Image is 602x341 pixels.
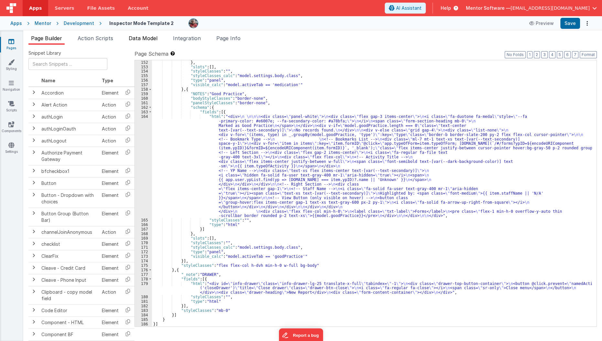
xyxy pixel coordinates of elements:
[99,238,121,250] td: Element
[135,254,152,259] div: 173
[173,35,201,41] span: Integration
[505,51,526,58] button: No Folds
[135,114,152,218] div: 164
[28,50,61,56] span: Snippet Library
[135,241,152,245] div: 170
[29,5,42,11] span: Apps
[39,123,99,135] td: authLoginOauth
[135,277,152,281] div: 178
[135,227,152,232] div: 167
[39,328,99,340] td: Component BF
[99,165,121,177] td: Element
[99,208,121,226] td: Element
[135,268,152,272] div: 176
[135,259,152,263] div: 174
[39,262,99,274] td: Cleave - Credit Card
[135,304,152,308] div: 182
[10,20,22,27] div: Apps
[99,135,121,147] td: Action
[135,218,152,222] div: 165
[99,328,121,340] td: Element
[39,189,99,208] td: Button - Dropdown with choices
[135,83,152,87] div: 157
[135,308,152,313] div: 183
[135,272,152,277] div: 177
[99,189,121,208] td: Element
[396,5,422,11] span: AI Assistant
[135,110,152,114] div: 163
[55,5,74,11] span: Servers
[135,87,152,92] div: 158
[99,316,121,328] td: Element
[31,35,62,41] span: Page Builder
[441,5,451,11] span: Help
[525,18,558,28] button: Preview
[135,250,152,254] div: 172
[549,51,555,58] button: 4
[39,250,99,262] td: ClearFix
[135,232,152,236] div: 168
[135,78,152,83] div: 156
[99,87,121,99] td: Element
[39,208,99,226] td: Button Group (Button Bar)
[39,135,99,147] td: authLogout
[39,111,99,123] td: authLogin
[135,60,152,65] div: 152
[129,35,157,41] span: Data Model
[39,238,99,250] td: checklist
[99,304,121,316] td: Element
[28,58,107,70] input: Search Snippets ...
[135,92,152,96] div: 159
[560,18,580,29] button: Save
[35,20,51,27] div: Mentor
[39,165,99,177] td: bfcheckbox1
[527,51,532,58] button: 1
[99,177,121,189] td: Element
[109,21,174,26] h4: Inspector Mode Template 2
[541,51,548,58] button: 3
[99,147,121,165] td: Element
[135,222,152,227] div: 166
[216,35,241,41] span: Page Info
[64,20,94,27] div: Development
[39,226,99,238] td: channelJoinAnonymous
[466,5,511,11] span: Mentor Software —
[39,147,99,165] td: Authorize Payment Gateway
[78,35,113,41] span: Action Scripts
[99,274,121,286] td: Element
[135,281,152,295] div: 179
[135,236,152,241] div: 169
[39,177,99,189] td: Button
[39,274,99,286] td: Cleave - Phone Input
[99,262,121,274] td: Element
[135,322,152,326] div: 186
[39,286,99,304] td: Clipboard - copy model field
[99,250,121,262] td: Element
[135,263,152,268] div: 175
[135,299,152,304] div: 181
[135,317,152,322] div: 185
[102,78,113,83] span: Type
[99,123,121,135] td: Action
[135,96,152,101] div: 160
[99,111,121,123] td: Action
[39,99,99,111] td: Alert Action
[583,19,592,28] button: Options
[189,19,198,28] img: eba322066dbaa00baf42793ca2fab581
[39,87,99,99] td: Accordion
[135,105,152,110] div: 162
[385,3,426,14] button: AI Assistant
[87,5,115,11] span: File Assets
[99,99,121,111] td: Action
[135,74,152,78] div: 155
[135,245,152,250] div: 171
[99,286,121,304] td: Action
[557,51,563,58] button: 5
[572,51,578,58] button: 7
[580,51,597,58] button: Format
[39,304,99,316] td: Code Editor
[466,5,597,11] button: Mentor Software — [EMAIL_ADDRESS][DOMAIN_NAME]
[135,69,152,74] div: 154
[134,50,168,58] span: Page Schema
[135,295,152,299] div: 180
